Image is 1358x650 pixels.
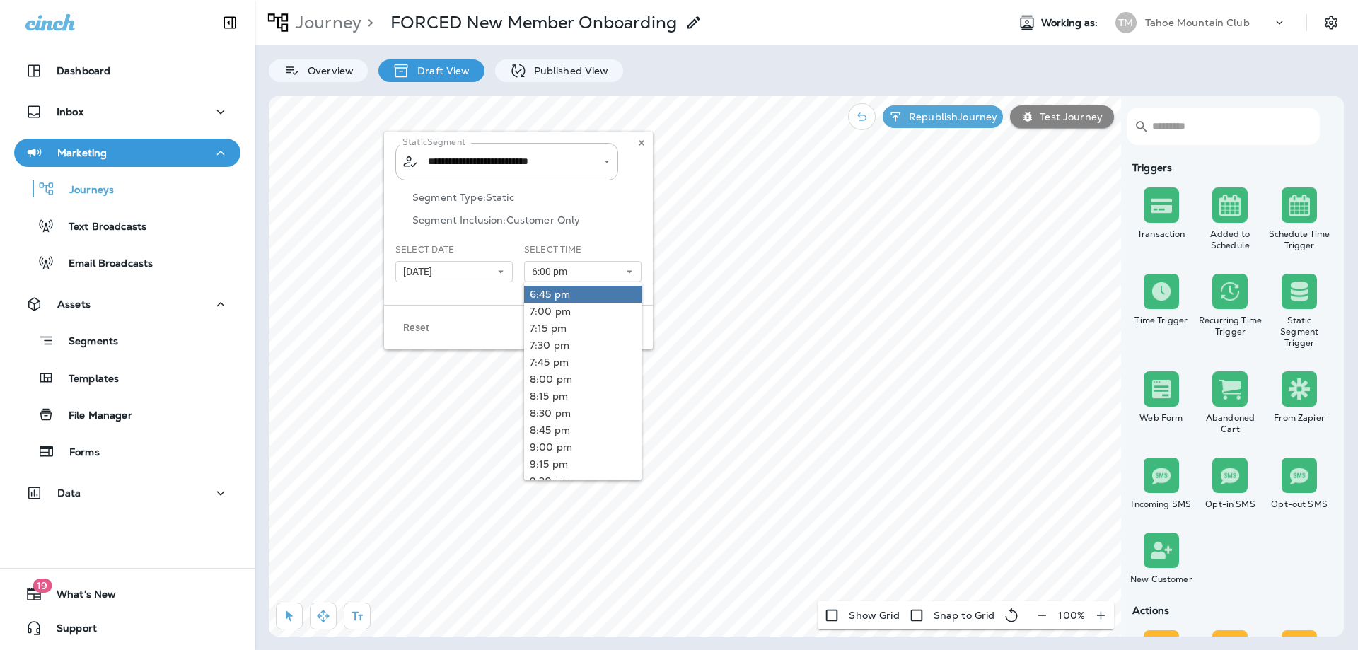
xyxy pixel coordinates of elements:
[1267,315,1331,349] div: Static Segment Trigger
[1318,10,1344,35] button: Settings
[1267,228,1331,251] div: Schedule Time Trigger
[524,320,642,337] a: 7:15 pm
[524,439,642,455] a: 9:00 pm
[42,622,97,639] span: Support
[412,214,642,226] p: Segment Inclusion: Customer Only
[1130,315,1193,326] div: Time Trigger
[934,610,995,621] p: Snap to Grid
[55,184,114,197] p: Journeys
[1127,162,1334,173] div: Triggers
[14,580,240,608] button: 19What's New
[403,266,438,278] span: [DATE]
[1267,499,1331,510] div: Opt-out SMS
[14,325,240,356] button: Segments
[1010,105,1114,128] button: Test Journey
[57,147,107,158] p: Marketing
[402,137,465,148] p: Static Segment
[301,65,354,76] p: Overview
[1058,610,1085,621] p: 100 %
[14,614,240,642] button: Support
[42,588,116,605] span: What's New
[395,261,513,282] button: [DATE]
[524,472,642,489] a: 9:30 pm
[524,261,642,282] button: 6:00 pm
[1115,12,1137,33] div: TM
[1034,111,1103,122] p: Test Journey
[532,266,573,278] span: 6:00 pm
[903,111,997,122] p: Republish Journey
[524,371,642,388] a: 8:00 pm
[395,317,437,338] button: Reset
[54,335,118,349] p: Segments
[14,57,240,85] button: Dashboard
[54,373,119,386] p: Templates
[14,98,240,126] button: Inbox
[54,410,132,423] p: File Manager
[57,487,81,499] p: Data
[403,323,429,332] span: Reset
[14,174,240,204] button: Journeys
[1199,228,1263,251] div: Added to Schedule
[600,156,613,168] button: Open
[395,244,455,255] label: Select Date
[54,257,153,271] p: Email Broadcasts
[57,298,91,310] p: Assets
[883,105,1003,128] button: RepublishJourney
[524,388,642,405] a: 8:15 pm
[57,106,83,117] p: Inbox
[1130,499,1193,510] div: Incoming SMS
[14,400,240,429] button: File Manager
[1145,17,1250,28] p: Tahoe Mountain Club
[361,12,373,33] p: >
[14,363,240,393] button: Templates
[524,455,642,472] a: 9:15 pm
[1199,315,1263,337] div: Recurring Time Trigger
[1130,228,1193,240] div: Transaction
[524,337,642,354] a: 7:30 pm
[524,244,582,255] label: Select Time
[14,139,240,167] button: Marketing
[410,65,470,76] p: Draft View
[290,12,361,33] p: Journey
[1199,499,1263,510] div: Opt-in SMS
[54,221,146,234] p: Text Broadcasts
[57,65,110,76] p: Dashboard
[849,610,899,621] p: Show Grid
[524,303,642,320] a: 7:00 pm
[524,405,642,422] a: 8:30 pm
[210,8,250,37] button: Collapse Sidebar
[390,12,677,33] p: FORCED New Member Onboarding
[524,354,642,371] a: 7:45 pm
[33,579,52,593] span: 19
[14,248,240,277] button: Email Broadcasts
[524,286,642,303] a: 6:45 pm
[14,436,240,466] button: Forms
[1267,412,1331,424] div: From Zapier
[14,479,240,507] button: Data
[1041,17,1101,29] span: Working as:
[55,446,100,460] p: Forms
[1127,605,1334,616] div: Actions
[14,211,240,240] button: Text Broadcasts
[1199,412,1263,435] div: Abandoned Cart
[527,65,609,76] p: Published View
[1130,412,1193,424] div: Web Form
[412,192,642,203] p: Segment Type: Static
[14,290,240,318] button: Assets
[1130,574,1193,585] div: New Customer
[524,422,642,439] a: 8:45 pm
